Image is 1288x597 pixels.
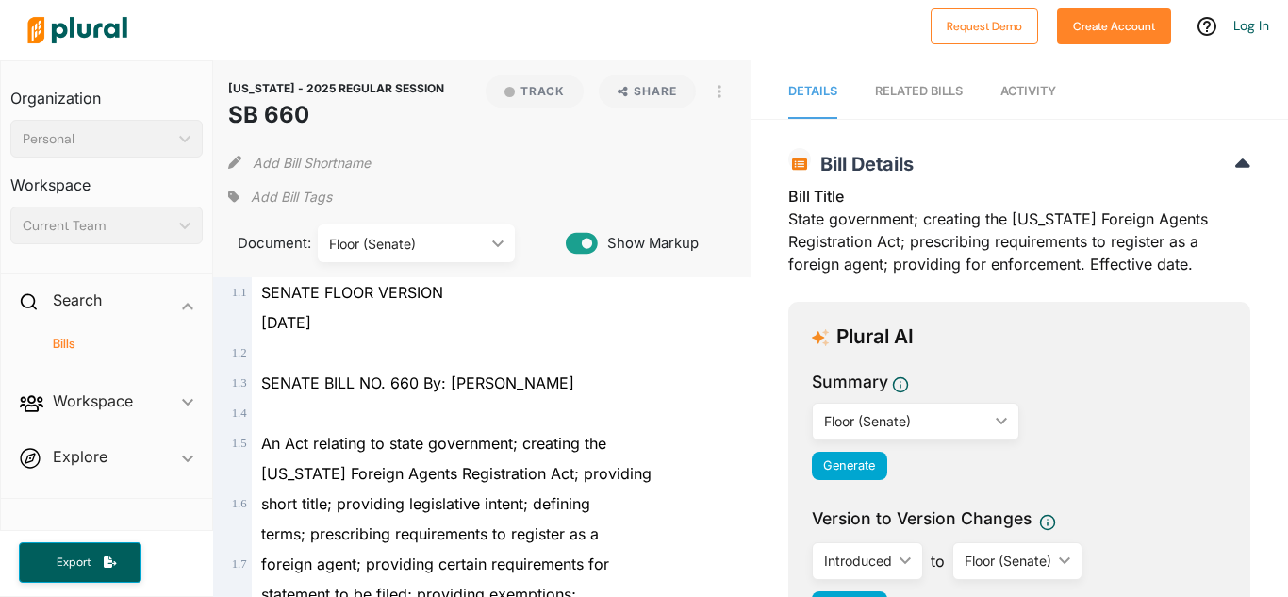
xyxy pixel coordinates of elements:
a: Create Account [1057,15,1171,35]
span: 1 . 1 [232,286,247,299]
a: RELATED BILLS [875,65,963,119]
h3: Plural AI [836,325,914,349]
a: Activity [1000,65,1056,119]
span: An Act relating to state government; creating the [261,434,606,453]
a: Details [788,65,837,119]
button: Create Account [1057,8,1171,44]
span: Details [788,84,837,98]
span: 1 . 7 [232,557,247,571]
div: Introduced [824,551,892,571]
span: [US_STATE] - 2025 REGULAR SESSION [228,81,444,95]
button: Request Demo [931,8,1038,44]
span: SENATE FLOOR VERSION [261,283,443,302]
button: Share [591,75,703,108]
div: Floor (Senate) [824,411,988,431]
span: short title; providing legislative intent; defining [261,494,590,513]
span: [DATE] [261,313,311,332]
a: Bills [29,335,193,353]
span: Activity [1000,84,1056,98]
a: Request Demo [931,15,1038,35]
button: Generate [812,452,887,480]
div: State government; creating the [US_STATE] Foreign Agents Registration Act; prescribing requiremen... [788,185,1250,287]
h2: Search [53,290,102,310]
span: Version to Version Changes [812,506,1032,531]
span: Show Markup [598,233,699,254]
div: Add tags [228,183,332,211]
a: Log In [1233,17,1269,34]
span: [US_STATE] Foreign Agents Registration Act; providing [261,464,652,483]
div: Personal [23,129,172,149]
span: Add Bill Tags [251,188,332,207]
h3: Summary [812,370,888,394]
span: Generate [823,458,875,473]
h3: Bill Title [788,185,1250,207]
span: 1 . 3 [232,376,247,390]
span: foreign agent; providing certain requirements for [261,555,609,573]
h3: Organization [10,71,203,112]
button: Add Bill Shortname [253,147,371,177]
span: to [923,550,952,572]
div: Floor (Senate) [329,234,485,254]
span: Document: [228,233,294,254]
span: Export [43,555,104,571]
span: Bill Details [811,153,914,175]
span: 1 . 5 [232,437,247,450]
div: RELATED BILLS [875,82,963,100]
button: Track [486,75,584,108]
span: terms; prescribing requirements to register as a [261,524,599,543]
button: Share [599,75,696,108]
span: 1 . 2 [232,346,247,359]
div: Floor (Senate) [965,551,1051,571]
h1: SB 660 [228,98,444,132]
div: Current Team [23,216,172,236]
span: 1 . 6 [232,497,247,510]
h3: Workspace [10,158,203,199]
span: 1 . 4 [232,406,247,420]
button: Export [19,542,141,583]
span: SENATE BILL NO. 660 By: [PERSON_NAME] [261,373,574,392]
